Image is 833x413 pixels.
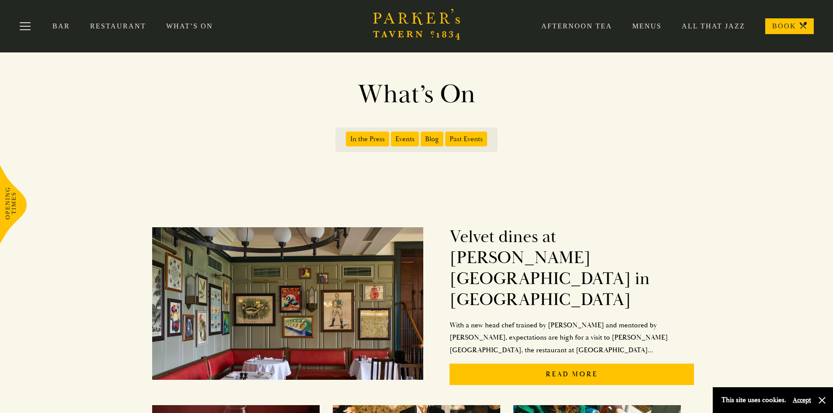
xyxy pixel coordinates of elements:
span: Past Events [445,132,487,146]
button: Accept [793,396,811,404]
span: In the Press [346,132,389,146]
h2: Velvet dines at [PERSON_NAME][GEOGRAPHIC_DATA] in [GEOGRAPHIC_DATA] [450,226,694,310]
span: Events [391,132,419,146]
p: This site uses cookies. [721,394,786,406]
p: With a new head chef trained by [PERSON_NAME] and mentored by [PERSON_NAME], expectations are hig... [450,319,694,357]
p: Read More [450,364,694,385]
span: Blog [421,132,443,146]
button: Close and accept [818,396,826,405]
h1: What’s On [167,79,666,110]
a: Velvet dines at [PERSON_NAME][GEOGRAPHIC_DATA] in [GEOGRAPHIC_DATA]With a new head chef trained b... [152,218,694,392]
